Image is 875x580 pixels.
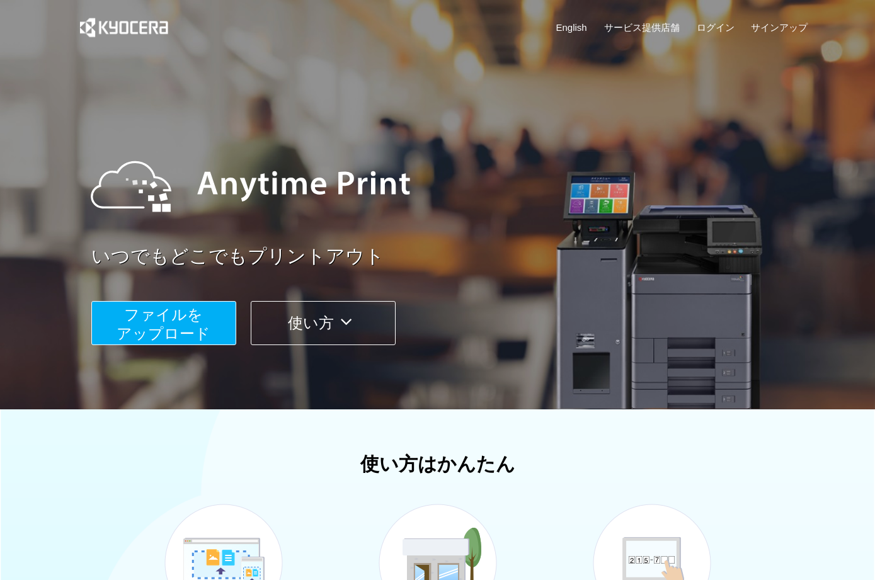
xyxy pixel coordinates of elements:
button: 使い方 [251,301,396,345]
a: ログイン [697,21,735,34]
a: サービス提供店舗 [604,21,680,34]
button: ファイルを​​アップロード [91,301,236,345]
span: ファイルを ​​アップロード [117,306,210,342]
a: English [556,21,587,34]
a: いつでもどこでもプリントアウト [91,243,816,270]
a: サインアップ [751,21,808,34]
